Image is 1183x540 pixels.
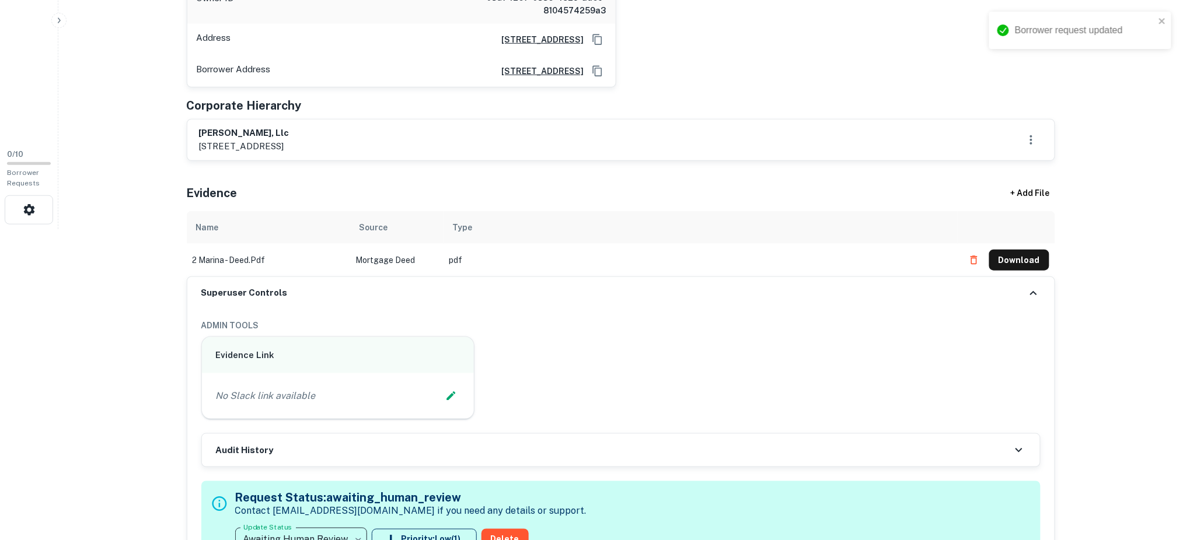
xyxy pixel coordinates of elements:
div: scrollable content [187,211,1055,276]
button: Copy Address [589,31,606,48]
button: Edit Slack Link [442,387,460,405]
a: [STREET_ADDRESS] [493,33,584,46]
div: Borrower request updated [1015,23,1155,37]
button: Copy Address [589,62,606,80]
button: close [1158,16,1167,27]
div: Type [453,220,473,234]
span: 0 / 10 [7,150,23,159]
th: Name [187,211,350,244]
p: Contact [EMAIL_ADDRESS][DOMAIN_NAME] if you need any details or support. [235,504,587,518]
th: Type [444,211,958,244]
h6: Audit History [216,444,274,457]
h6: Superuser Controls [201,286,288,300]
h5: Corporate Hierarchy [187,97,302,114]
h5: Request Status: awaiting_human_review [235,489,587,507]
button: Delete file [964,251,985,269]
span: Borrower Requests [7,169,40,187]
h6: Evidence Link [216,349,460,362]
p: No Slack link available [216,389,316,403]
div: + Add File [990,183,1072,204]
p: [STREET_ADDRESS] [199,139,289,153]
a: [STREET_ADDRESS] [493,65,584,78]
td: Mortgage Deed [350,244,444,276]
th: Source [350,211,444,244]
div: Source [360,220,388,234]
h6: ADMIN TOOLS [201,319,1041,332]
td: 2 marina - deed.pdf [187,244,350,276]
label: Update Status [243,523,292,532]
h5: Evidence [187,184,238,202]
div: Name [196,220,219,234]
p: Address [197,31,231,48]
p: Borrower Address [197,62,271,80]
h6: [PERSON_NAME], llc [199,127,289,140]
td: pdf [444,244,958,276]
iframe: Chat Widget [1125,447,1183,503]
button: Download [989,250,1049,271]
